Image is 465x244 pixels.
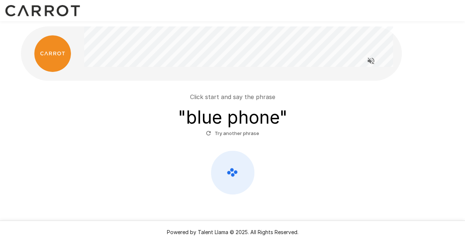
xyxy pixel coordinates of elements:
p: Click start and say the phrase [190,92,275,101]
img: carrot_logo.png [34,35,71,72]
button: Read questions aloud [364,54,378,68]
p: Powered by Talent Llama © 2025. All Rights Reserved. [9,229,456,236]
h3: " blue phone " [178,107,287,128]
button: Try another phrase [204,128,261,139]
